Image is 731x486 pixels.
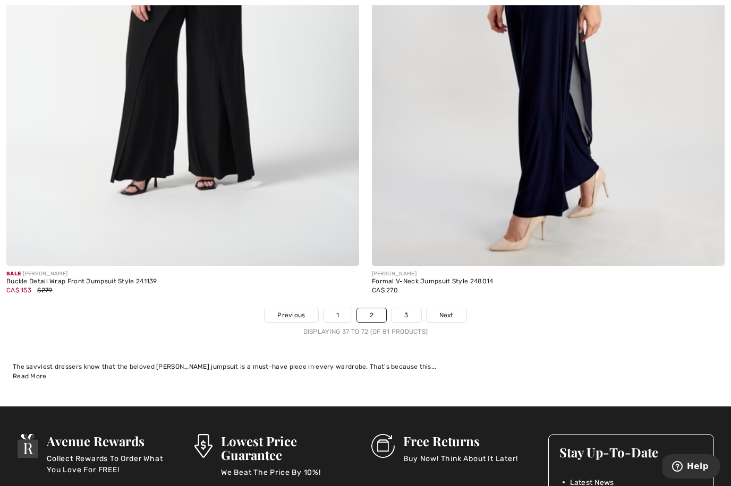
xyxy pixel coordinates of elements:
[13,362,718,371] div: The savviest dressers know that the beloved [PERSON_NAME] jumpsuit is a must-have piece in every ...
[357,308,386,322] a: 2
[662,454,720,481] iframe: Opens a widget where you can find more information
[47,434,176,448] h3: Avenue Rewards
[47,453,176,474] p: Collect Rewards To Order What You Love For FREE!
[18,434,39,458] img: Avenue Rewards
[13,372,47,380] span: Read More
[403,434,517,448] h3: Free Returns
[277,310,305,320] span: Previous
[559,445,703,459] h3: Stay Up-To-Date
[6,271,21,277] span: Sale
[6,270,157,278] div: [PERSON_NAME]
[324,308,352,322] a: 1
[265,308,318,322] a: Previous
[6,278,157,285] div: Buckle Detail Wrap Front Jumpsuit Style 241139
[194,434,212,458] img: Lowest Price Guarantee
[372,270,494,278] div: [PERSON_NAME]
[221,434,354,462] h3: Lowest Price Guarantee
[6,287,31,294] span: CA$ 153
[372,287,398,294] span: CA$ 270
[427,308,466,322] a: Next
[392,308,421,322] a: 3
[439,310,454,320] span: Next
[371,434,395,458] img: Free Returns
[372,278,494,285] div: Formal V-Neck Jumpsuit Style 248014
[37,287,52,294] span: $279
[403,453,517,474] p: Buy Now! Think About It Later!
